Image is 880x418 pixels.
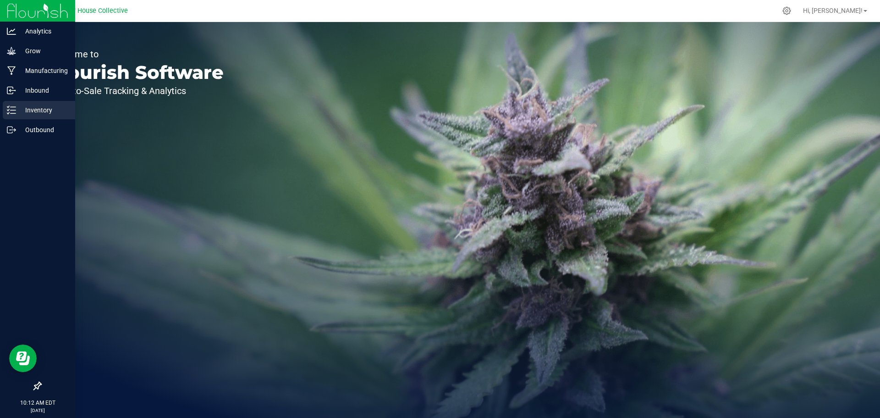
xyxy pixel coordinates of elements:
[16,45,71,56] p: Grow
[7,66,16,75] inline-svg: Manufacturing
[7,86,16,95] inline-svg: Inbound
[16,124,71,135] p: Outbound
[16,85,71,96] p: Inbound
[60,7,128,15] span: Arbor House Collective
[16,105,71,116] p: Inventory
[7,27,16,36] inline-svg: Analytics
[4,399,71,407] p: 10:12 AM EDT
[49,50,224,59] p: Welcome to
[7,46,16,56] inline-svg: Grow
[781,6,792,15] div: Manage settings
[16,65,71,76] p: Manufacturing
[9,345,37,372] iframe: Resource center
[49,86,224,95] p: Seed-to-Sale Tracking & Analytics
[4,407,71,414] p: [DATE]
[7,106,16,115] inline-svg: Inventory
[803,7,863,14] span: Hi, [PERSON_NAME]!
[16,26,71,37] p: Analytics
[49,63,224,82] p: Flourish Software
[7,125,16,134] inline-svg: Outbound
